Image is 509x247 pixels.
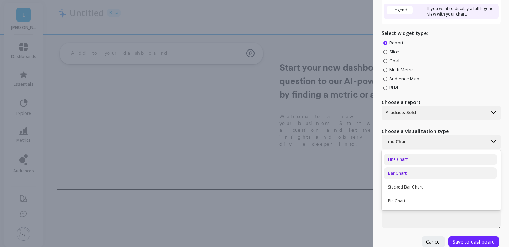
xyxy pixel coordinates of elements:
div: Bar Chart [384,167,497,179]
span: Goal [389,57,399,64]
div: Line Chart [384,154,497,165]
label: Choose a report [382,99,501,106]
button: Save to dashboard [448,236,499,247]
span: RFM [389,84,398,91]
span: Slice [389,48,399,55]
div: Pie Chart [384,195,497,207]
td: If you want to display a full legend view with your chart. [425,4,499,19]
span: Save to dashboard [453,238,495,245]
p: Select widget type: [382,30,501,37]
span: Cancel [426,238,441,245]
label: Choose a visualization type [382,128,501,135]
div: Legend [387,6,413,14]
span: Report [389,39,403,46]
span: Audience Map [389,75,419,82]
span: Multi-Metric [389,66,413,73]
button: Cancel [422,236,445,247]
div: Stacked Bar Chart [384,181,497,193]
